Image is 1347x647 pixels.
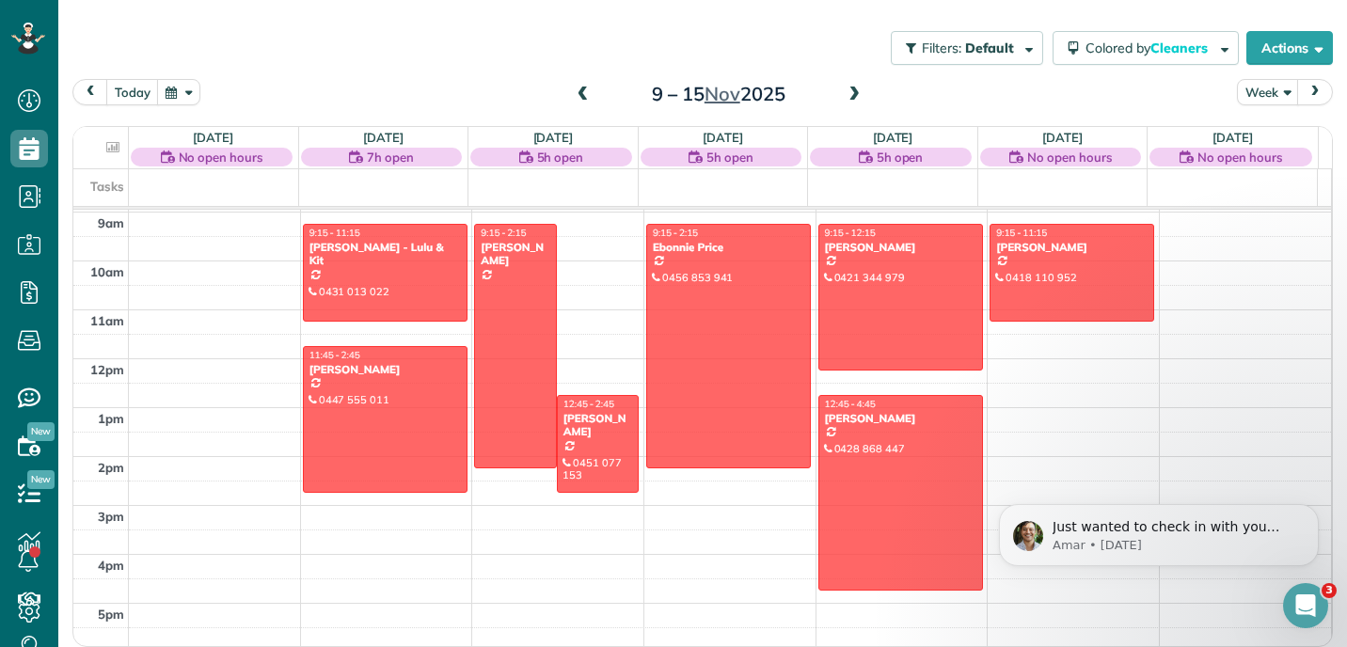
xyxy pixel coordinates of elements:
button: Week [1237,79,1299,104]
button: Actions [1246,31,1333,65]
span: 1pm [98,411,124,426]
span: New [27,470,55,489]
a: [DATE] [533,130,574,145]
button: prev [72,79,108,104]
button: Colored byCleaners [1053,31,1239,65]
span: Nov [705,82,740,105]
a: [DATE] [1212,130,1253,145]
span: No open hours [179,148,263,166]
span: Filters: [922,39,961,56]
span: 7h open [367,148,414,166]
span: New [27,422,55,441]
span: 2pm [98,460,124,475]
span: 11am [90,313,124,328]
a: [DATE] [193,130,233,145]
a: Filters: Default [881,31,1043,65]
span: No open hours [1197,148,1282,166]
a: [DATE] [703,130,743,145]
span: No open hours [1027,148,1112,166]
a: [DATE] [363,130,404,145]
span: 5h open [877,148,924,166]
a: [DATE] [873,130,913,145]
span: 5pm [98,607,124,622]
span: 5h open [706,148,753,166]
span: 10am [90,264,124,279]
iframe: Intercom notifications message [971,465,1347,596]
span: Default [965,39,1015,56]
span: 4pm [98,558,124,573]
p: Message from Amar, sent 1d ago [82,72,325,89]
span: 3 [1322,583,1337,598]
span: Colored by [1086,39,1214,56]
span: 9am [98,215,124,230]
iframe: Intercom live chat [1283,583,1328,628]
span: Just wanted to check in with you about how things are going: Do you have any questions I can addr... [82,55,319,257]
button: Filters: Default [891,31,1043,65]
span: 12pm [90,362,124,377]
h2: 9 – 15 2025 [601,84,836,104]
span: Cleaners [1150,39,1211,56]
span: 5h open [537,148,584,166]
button: Today [106,79,159,104]
span: 3pm [98,509,124,524]
span: Tasks [90,179,124,194]
a: [DATE] [1042,130,1083,145]
button: next [1297,79,1333,104]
